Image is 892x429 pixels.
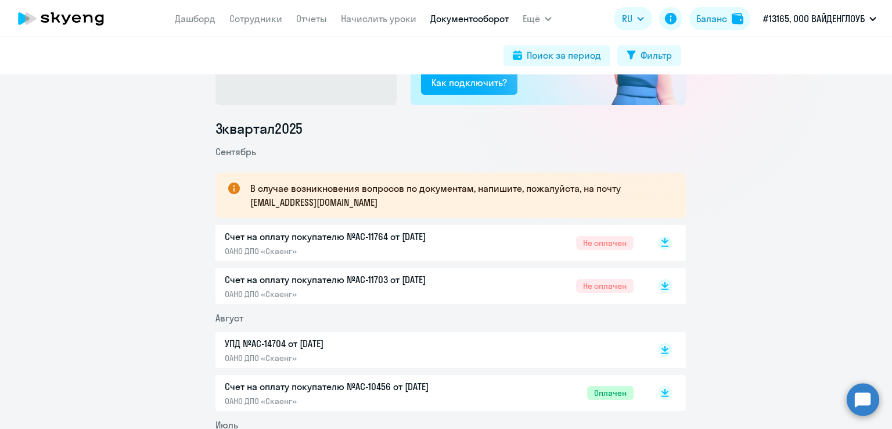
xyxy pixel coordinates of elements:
[641,48,672,62] div: Фильтр
[527,48,601,62] div: Поиск за период
[689,7,750,30] button: Балансbalance
[225,396,469,406] p: ОАНО ДПО «Скаенг»
[757,5,882,33] button: #13165, ООО ВАЙДЕНГЛОУБ
[732,13,743,24] img: balance
[523,7,552,30] button: Ещё
[576,236,634,250] span: Не оплачен
[614,7,652,30] button: RU
[175,13,215,24] a: Дашборд
[225,230,469,244] p: Счет на оплату покупателю №AC-11764 от [DATE]
[229,13,282,24] a: Сотрудники
[225,246,469,256] p: ОАНО ДПО «Скаенг»
[617,45,681,66] button: Фильтр
[225,337,634,363] a: УПД №AC-14704 от [DATE]ОАНО ДПО «Скаенг»
[225,273,469,287] p: Счет на оплату покупателю №AC-11703 от [DATE]
[763,12,865,26] p: #13165, ООО ВАЙДЕНГЛОУБ
[622,12,632,26] span: RU
[431,76,507,90] div: Как подключить?
[215,312,243,324] span: Август
[225,230,634,256] a: Счет на оплату покупателю №AC-11764 от [DATE]ОАНО ДПО «Скаенг»Не оплачен
[225,337,469,351] p: УПД №AC-14704 от [DATE]
[696,12,727,26] div: Баланс
[587,386,634,400] span: Оплачен
[225,273,634,299] a: Счет на оплату покупателю №AC-11703 от [DATE]ОАНО ДПО «Скаенг»Не оплачен
[225,353,469,363] p: ОАНО ДПО «Скаенг»
[215,119,686,138] li: 3 квартал 2025
[250,181,665,209] p: В случае возникновения вопросов по документам, напишите, пожалуйста, на почту [EMAIL_ADDRESS][DOM...
[225,380,469,394] p: Счет на оплату покупателю №AC-10456 от [DATE]
[421,71,517,95] button: Как подключить?
[225,289,469,299] p: ОАНО ДПО «Скаенг»
[341,13,416,24] a: Начислить уроки
[576,279,634,293] span: Не оплачен
[225,380,634,406] a: Счет на оплату покупателю №AC-10456 от [DATE]ОАНО ДПО «Скаенг»Оплачен
[503,45,610,66] button: Поиск за период
[296,13,327,24] a: Отчеты
[523,12,540,26] span: Ещё
[215,146,256,158] span: Сентябрь
[430,13,509,24] a: Документооборот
